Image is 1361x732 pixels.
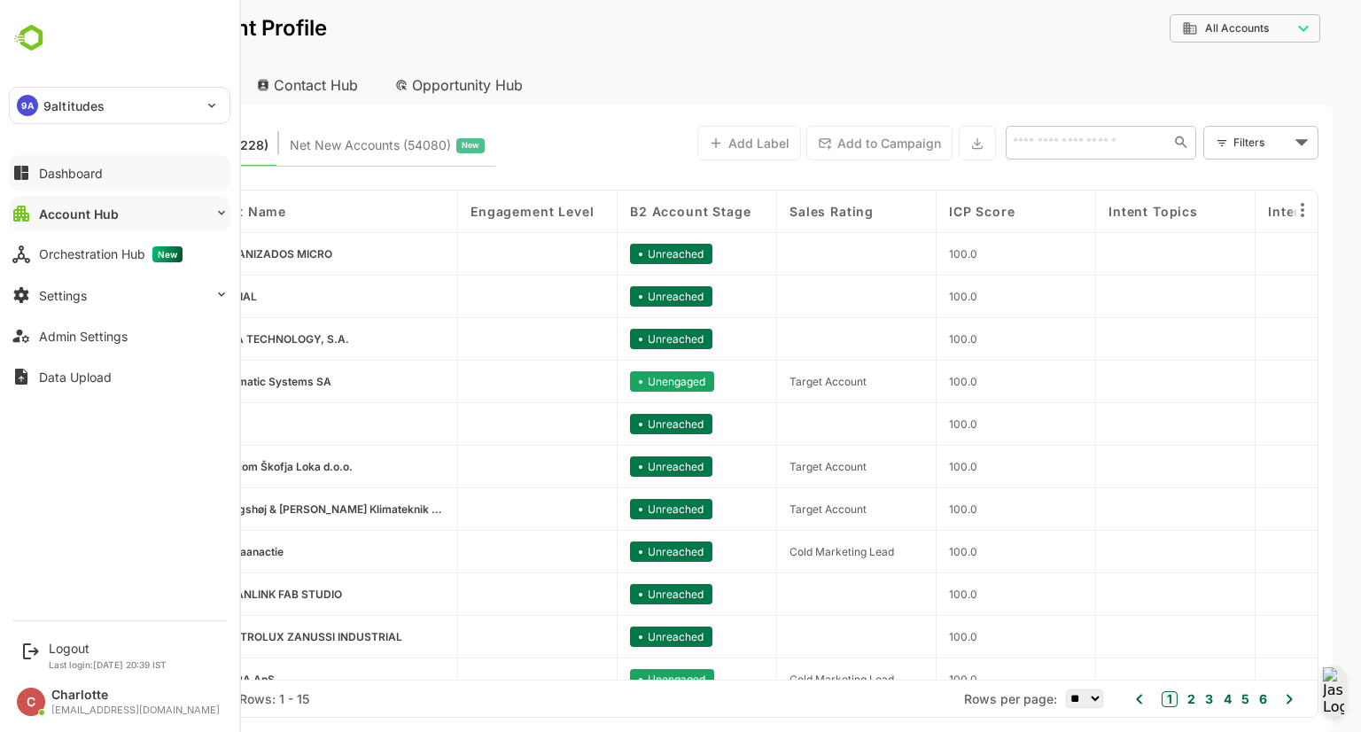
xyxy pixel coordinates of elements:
span: IFER [152,417,174,431]
button: Orchestration HubNew [9,237,230,272]
div: Unreached [568,329,650,349]
span: 100.0 [887,588,915,601]
div: Opportunity Hub [319,66,477,105]
button: Data Upload [9,359,230,394]
div: Data Upload [39,370,112,385]
span: MECANIZADOS MICRO [152,247,270,261]
div: Settings [39,288,87,303]
button: 3 [1139,689,1151,709]
button: 6 [1193,689,1205,709]
span: Known accounts you’ve identified to target - imported from CRM, Offline upload, or promoted from ... [53,134,206,157]
p: Last login: [DATE] 20:39 IST [49,659,167,670]
button: Account Hub [9,196,230,231]
button: Add Label [635,126,739,160]
span: 100.0 [887,290,915,303]
button: 2 [1121,689,1133,709]
span: Engagement Level [408,204,532,219]
span: All Accounts [1143,22,1207,35]
span: 100.0 [887,375,915,388]
div: Unreached [568,499,650,519]
button: Dashboard [9,155,230,191]
div: All Accounts [1108,12,1258,46]
span: Cold Marketing Lead [727,545,832,558]
div: Account Hub [39,206,119,222]
div: Charlotte [51,688,220,703]
span: Automatic Systems SA [152,375,269,388]
button: 4 [1157,689,1170,709]
span: Villingshøj & Messerschmidt Klimateknik ApS [152,502,383,516]
div: C [17,688,45,716]
span: New [400,134,417,157]
span: Target Account [727,375,805,388]
span: 100.0 [887,673,915,686]
span: Account Name [125,204,224,219]
span: Intent Country [1206,204,1305,219]
div: 9A [17,95,38,116]
span: Cold Marketing Lead [727,673,832,686]
span: NEXA TECHNOLOGY, S.A. [152,332,287,346]
div: Unengaged [568,669,652,689]
span: 100.0 [887,545,915,558]
div: Unengaged [568,371,652,392]
span: B2 Account Stage [568,204,688,219]
div: Newly surfaced ICP-fit accounts from Intent, Website, LinkedIn, and other engagement signals. [228,134,423,157]
button: Add to Campaign [744,126,890,160]
span: Sales Rating [727,204,812,219]
span: ICP Score [887,204,953,219]
div: All Accounts [1120,20,1230,36]
div: Total Rows: 36228 | Rows: 1 - 15 [53,691,247,706]
div: Account Hub [28,66,174,105]
div: Unreached [568,456,650,477]
div: Unreached [568,584,650,604]
div: Unreached [568,244,650,264]
img: undefinedjpg [9,21,54,55]
div: Orchestration Hub [39,246,183,262]
span: 100.0 [887,247,915,261]
span: ELECTROLUX ZANUSSI INDUSTRIAL [152,630,340,643]
span: URBANLINK FAB STUDIO [152,588,280,601]
span: Target Account [727,502,805,516]
span: Polycom Škofja Loka d.o.o. [152,460,291,473]
div: Unreached [568,627,650,647]
div: Logout [49,641,167,656]
div: Admin Settings [39,329,128,344]
span: 100.0 [887,417,915,431]
span: 100.0 [887,332,915,346]
div: Filters [1170,124,1256,161]
button: Admin Settings [9,318,230,354]
span: Intent Topics [1046,204,1136,219]
div: [EMAIL_ADDRESS][DOMAIN_NAME] [51,705,220,716]
span: New [152,246,183,262]
span: 100.0 [887,502,915,516]
button: 5 [1175,689,1187,709]
div: Unreached [568,414,650,434]
p: 9altitudes [43,97,105,115]
p: Unified Account Profile [28,18,265,39]
div: Unreached [568,541,650,562]
span: Net New Accounts ( 54080 ) [228,134,389,157]
span: 100.0 [887,460,915,473]
div: Unreached [568,286,650,307]
span: Rows per page: [902,691,995,706]
button: Settings [9,277,230,313]
div: Dashboard [39,166,103,181]
div: Filters [1171,133,1228,152]
span: 100.0 [887,630,915,643]
span: Target Account [727,460,805,473]
div: Contact Hub [181,66,312,105]
div: 9A9altitudes [10,88,229,123]
button: 1 [1100,691,1116,707]
span: IDONIAL [152,290,195,303]
button: Export the selected data as CSV [897,126,934,160]
span: Damiaanactie [152,545,222,558]
span: LIFTRA ApS [152,673,213,686]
